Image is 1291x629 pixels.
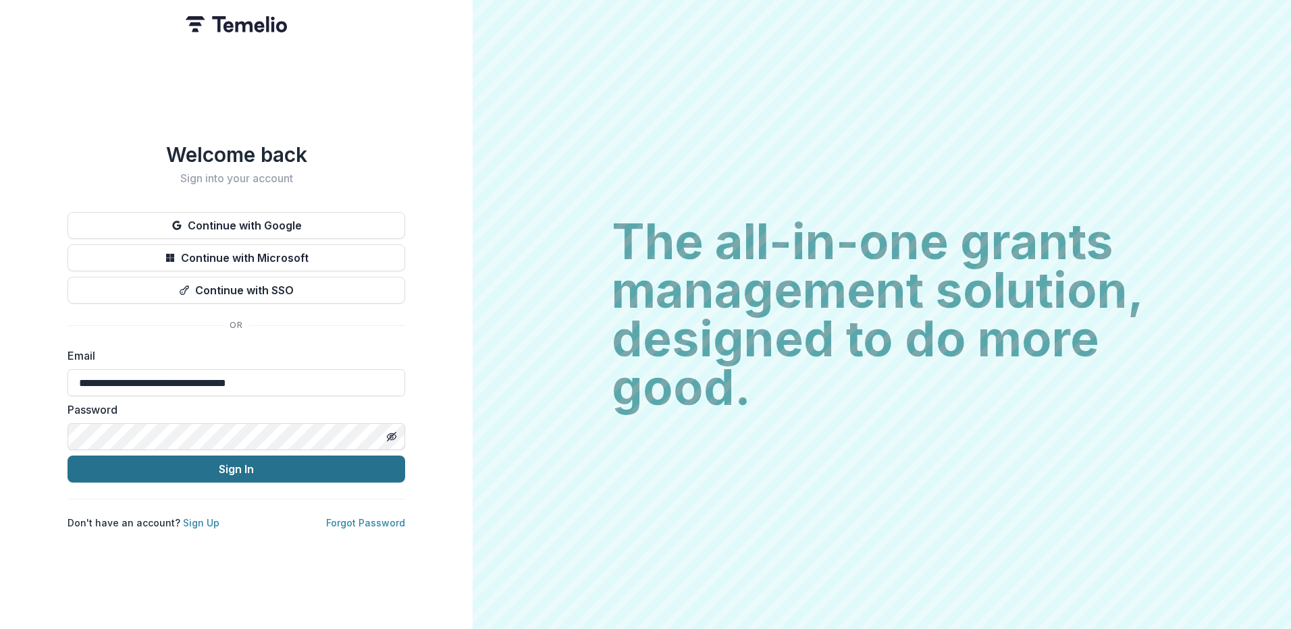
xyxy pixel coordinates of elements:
label: Password [68,402,397,418]
button: Toggle password visibility [381,426,402,447]
button: Continue with SSO [68,277,405,304]
button: Sign In [68,456,405,483]
a: Forgot Password [326,517,405,528]
label: Email [68,348,397,364]
button: Continue with Google [68,212,405,239]
img: Temelio [186,16,287,32]
h1: Welcome back [68,142,405,167]
h2: Sign into your account [68,172,405,185]
p: Don't have an account? [68,516,219,530]
a: Sign Up [183,517,219,528]
button: Continue with Microsoft [68,244,405,271]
